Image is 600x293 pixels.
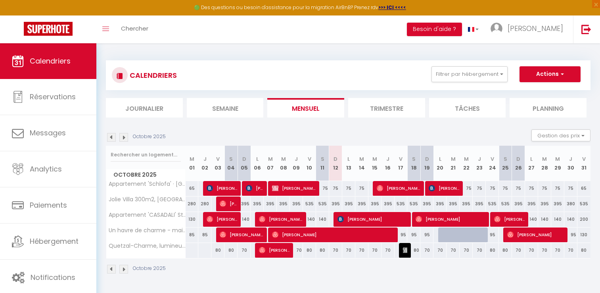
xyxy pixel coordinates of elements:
li: Tâches [429,98,506,118]
div: 85 [198,227,211,242]
div: 80 [316,243,329,258]
div: 395 [512,197,525,211]
span: [PERSON_NAME] [429,181,459,196]
div: 280 [186,197,199,211]
li: Planning [510,98,587,118]
abbr: L [530,155,533,163]
th: 07 [264,146,277,181]
button: Gestion des prix [531,129,590,141]
th: 27 [525,146,538,181]
th: 09 [290,146,303,181]
div: 535 [407,197,420,211]
div: 70 [433,243,447,258]
li: Journalier [106,98,183,118]
a: >>> ICI <<<< [378,4,406,11]
p: Octobre 2025 [133,133,166,141]
li: Semaine [187,98,264,118]
div: 75 [355,181,368,196]
div: 395 [447,197,460,211]
th: 17 [395,146,408,181]
span: [PERSON_NAME][DATE] [494,212,525,227]
th: 05 [238,146,251,181]
th: 10 [303,146,316,181]
div: 535 [303,197,316,211]
div: 395 [420,197,433,211]
span: Analytics [30,164,62,174]
abbr: V [216,155,220,163]
div: 70 [525,243,538,258]
span: [PERSON_NAME] [377,181,420,196]
th: 15 [368,146,381,181]
div: 395 [460,197,473,211]
th: 24 [486,146,499,181]
div: 65 [186,181,199,196]
div: 70 [473,243,486,258]
span: [PERSON_NAME] [337,212,407,227]
div: 70 [329,243,342,258]
span: [PERSON_NAME] [508,23,563,33]
div: 95 [395,227,408,242]
th: 22 [460,146,473,181]
th: 06 [251,146,264,181]
th: 02 [198,146,211,181]
div: 75 [473,181,486,196]
div: 395 [251,197,264,211]
div: 80 [499,243,512,258]
div: 70 [564,243,577,258]
abbr: S [412,155,416,163]
th: 08 [277,146,290,181]
button: Besoin d'aide ? [407,23,462,36]
th: 19 [420,146,433,181]
span: [PERSON_NAME] [272,181,316,196]
span: [PERSON_NAME] [272,227,394,242]
span: Octobre 2025 [106,169,185,181]
th: 25 [499,146,512,181]
div: 65 [577,181,590,196]
a: Chercher [115,15,154,43]
div: 75 [486,181,499,196]
div: 380 [564,197,577,211]
img: ... [491,23,502,35]
h3: CALENDRIERS [128,66,177,84]
abbr: M [451,155,456,163]
span: [PERSON_NAME] [246,181,263,196]
span: [PERSON_NAME] [403,243,407,258]
div: 80 [224,243,238,258]
div: 75 [316,181,329,196]
div: 130 [577,227,590,242]
abbr: J [478,155,481,163]
div: 75 [342,181,355,196]
div: 75 [551,181,564,196]
div: 95 [407,227,420,242]
div: 140 [303,212,316,227]
span: [PERSON_NAME] [259,243,289,258]
div: 70 [238,243,251,258]
div: 70 [381,243,395,258]
div: 75 [538,181,551,196]
span: Calendriers [30,56,71,66]
abbr: M [542,155,547,163]
div: 140 [538,212,551,227]
div: 70 [420,243,433,258]
li: Trimestre [348,98,425,118]
span: Jolie Villa 300m2, [GEOGRAPHIC_DATA], piscine chauffée [107,197,187,202]
th: 26 [512,146,525,181]
div: 70 [290,243,303,258]
span: Notifications [31,272,75,282]
th: 03 [211,146,224,181]
th: 18 [407,146,420,181]
span: Paiements [30,200,67,210]
abbr: D [425,155,429,163]
div: 75 [329,181,342,196]
div: 140 [564,212,577,227]
span: [PERSON_NAME] [416,212,485,227]
abbr: S [229,155,233,163]
div: 95 [420,227,433,242]
span: Chercher [121,24,148,33]
div: 75 [525,181,538,196]
abbr: S [321,155,324,163]
img: Super Booking [24,22,73,36]
abbr: M [268,155,273,163]
div: 95 [486,227,499,242]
